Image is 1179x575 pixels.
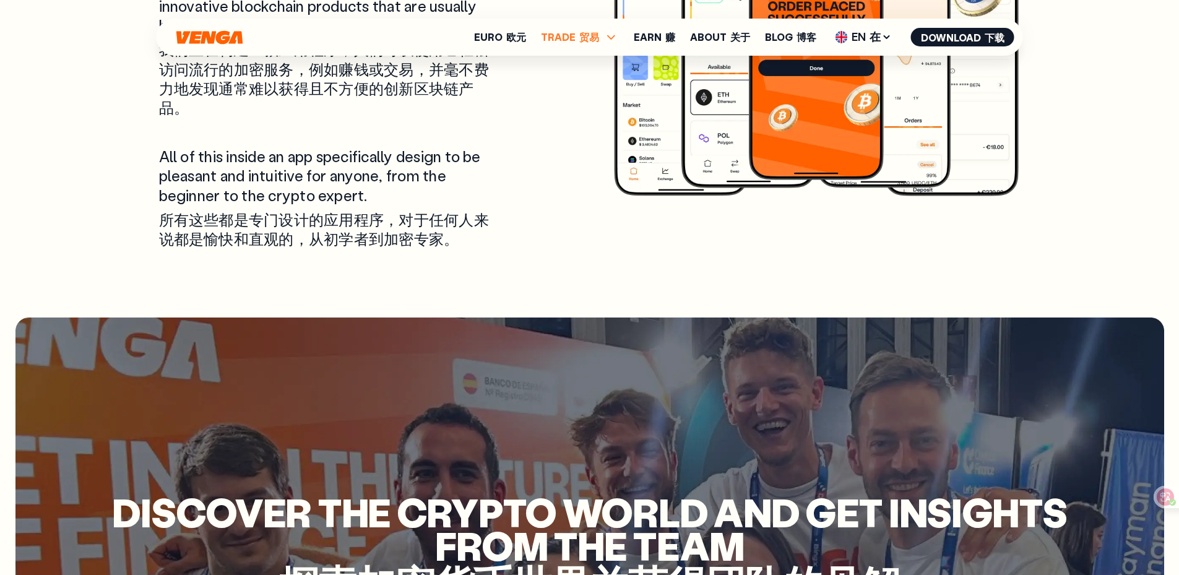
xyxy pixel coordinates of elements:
font: 赚 [665,30,675,43]
font: 下载 [985,31,1004,44]
a: Blog 博客 [765,32,816,42]
a: Euro 欧元 [474,32,526,42]
img: flag-uk [836,31,848,43]
a: Earn 赚 [634,32,675,42]
span: EN 在 [831,27,896,47]
font: 在 [870,29,881,44]
font: 关于 [730,30,750,43]
span: TRADE [541,32,599,42]
font: 欧元 [506,30,526,43]
a: About 关于 [690,32,750,42]
font: 所有这些都是专门设计的应用程序，对于任何人来说都是愉快和直观的，从初学者到加密专家。 [159,210,489,248]
svg: Home [175,30,244,45]
span: TRADE 贸易 [541,30,619,45]
button: Download 下载 [911,28,1014,46]
p: All of this inside an app specifically design to be pleasant and intuitive for anyone, from the b... [159,147,503,253]
font: 贸易 [579,30,599,43]
font: 我们正在构建一款应用程序，人们可以使用它轻松访问流行的加密服务，例如赚钱或交易，并毫不费力地发现通常难以获得且不方便的创新区块链产品。 [159,40,489,117]
font: 博客 [797,30,816,43]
